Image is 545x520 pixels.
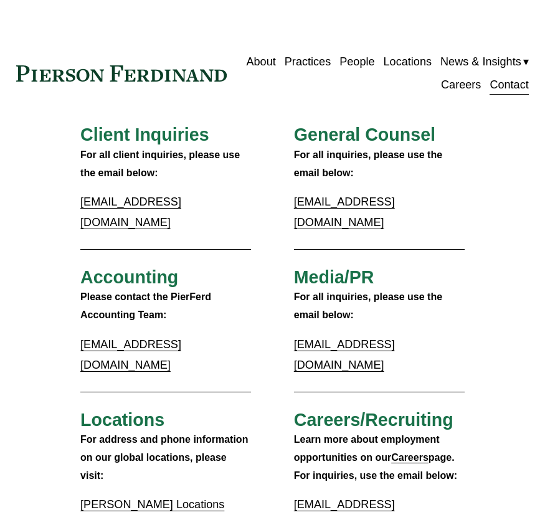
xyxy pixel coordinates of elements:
a: About [246,51,275,73]
span: Careers/Recruiting [294,410,453,430]
a: Careers [441,73,481,96]
a: Practices [285,51,331,73]
span: General Counsel [294,125,435,144]
span: Client Inquiries [80,125,209,144]
strong: For address and phone information on our global locations, please visit: [80,434,251,481]
span: News & Insights [440,52,521,72]
a: folder dropdown [440,51,529,73]
a: [PERSON_NAME] Locations [80,498,224,511]
span: Locations [80,410,164,430]
strong: For all inquiries, please use the email below: [294,149,445,178]
a: Contact [490,73,528,96]
a: [EMAIL_ADDRESS][DOMAIN_NAME] [294,338,395,371]
a: People [339,51,374,73]
strong: Learn more about employment opportunities on our [294,434,442,463]
a: Careers [391,452,429,463]
a: Locations [384,51,432,73]
strong: page. For inquiries, use the email below: [294,452,457,481]
a: [EMAIL_ADDRESS][DOMAIN_NAME] [294,196,395,229]
strong: Please contact the PierFerd Accounting Team: [80,291,214,320]
strong: For all client inquiries, please use the email below: [80,149,243,178]
span: Media/PR [294,267,374,287]
strong: For all inquiries, please use the email below: [294,291,445,320]
a: [EMAIL_ADDRESS][DOMAIN_NAME] [80,196,181,229]
span: Accounting [80,267,178,287]
a: [EMAIL_ADDRESS][DOMAIN_NAME] [80,338,181,371]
